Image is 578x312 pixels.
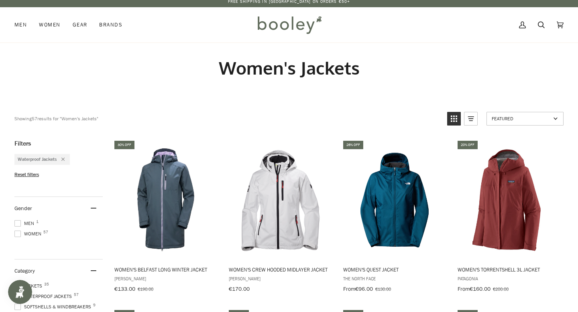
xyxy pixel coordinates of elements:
[456,147,562,252] img: Patagonia Women's Torrentshell 3L Jacket Oxide Red - Booley Galway
[447,112,461,126] a: View grid mode
[355,285,373,293] span: €96.00
[470,285,490,293] span: €160.00
[375,286,391,292] span: €130.00
[114,141,134,149] div: 30% off
[14,293,74,300] span: Waterproof Jackets
[14,230,44,237] span: Women
[138,286,153,292] span: €190.00
[14,7,33,43] a: Men
[44,282,49,286] span: 35
[342,140,447,295] a: Women's Quest Jacket
[229,266,332,273] span: Women's Crew Hooded Midlayer Jacket
[14,205,32,212] span: Gender
[492,115,551,122] span: Featured
[57,156,65,163] div: Remove filter: Waterproof Jackets
[114,275,217,282] span: [PERSON_NAME]
[229,275,332,282] span: [PERSON_NAME]
[8,280,32,304] iframe: Button to open loyalty program pop-up
[228,147,333,252] img: Helly Hansen Women's Crew Hooded Midlayer Jacket White - Booley Galway
[343,266,446,273] span: Women's Quest Jacket
[36,220,39,224] span: 1
[33,7,66,43] a: Women
[14,112,98,126] div: Showing results for "Women's Jackets"
[93,303,96,307] span: 9
[14,171,103,178] li: Reset filters
[73,21,88,29] span: Gear
[14,267,35,275] span: Category
[458,285,470,293] span: From
[464,112,478,126] a: View list mode
[67,7,94,43] a: Gear
[93,7,128,43] a: Brands
[43,230,48,234] span: 57
[254,13,324,36] img: Booley
[114,266,217,273] span: Women's Belfast Long Winter Jacket
[343,141,363,149] div: 26% off
[32,115,37,122] b: 57
[343,275,446,282] span: The North Face
[493,286,509,292] span: €200.00
[14,303,94,310] span: Softshells & Windbreakers
[458,275,560,282] span: Patagonia
[456,140,562,295] a: Women's Torrentshell 3L Jacket
[14,57,564,79] h1: Women's Jackets
[14,140,31,148] span: Filters
[14,21,27,29] span: Men
[39,21,60,29] span: Women
[458,141,478,149] div: 20% off
[228,140,333,295] a: Women's Crew Hooded Midlayer Jacket
[18,156,57,163] span: Waterproof Jackets
[113,140,218,295] a: Women's Belfast Long Winter Jacket
[14,220,37,227] span: Men
[343,285,355,293] span: From
[74,293,79,297] span: 57
[229,285,250,293] span: €170.00
[14,282,45,290] span: Jackets
[114,285,135,293] span: €133.00
[458,266,560,273] span: Women's Torrentshell 3L Jacket
[14,171,39,178] span: Reset filters
[99,21,122,29] span: Brands
[486,112,564,126] a: Sort options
